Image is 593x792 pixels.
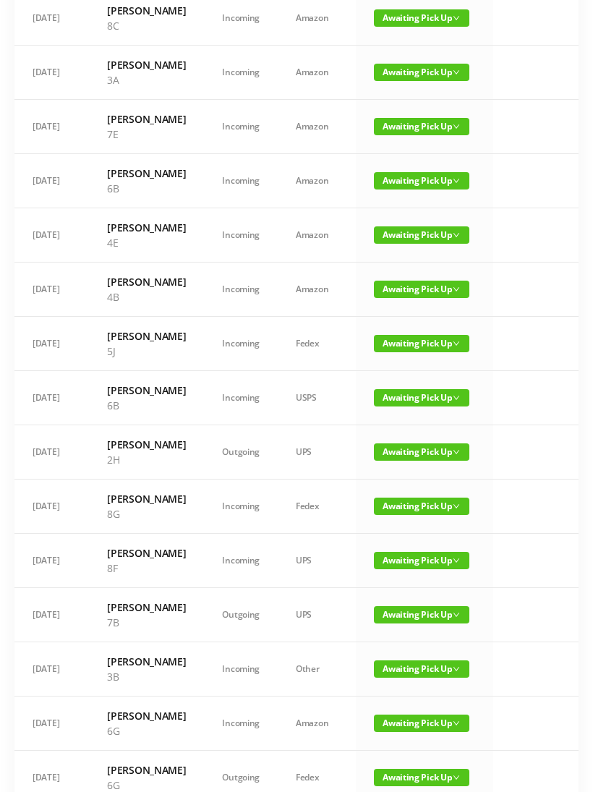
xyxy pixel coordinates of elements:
[14,480,89,534] td: [DATE]
[204,371,278,425] td: Incoming
[107,491,186,506] h6: [PERSON_NAME]
[107,545,186,561] h6: [PERSON_NAME]
[453,503,460,510] i: icon: down
[204,534,278,588] td: Incoming
[107,57,186,72] h6: [PERSON_NAME]
[374,172,469,190] span: Awaiting Pick Up
[453,448,460,456] i: icon: down
[107,615,186,630] p: 7B
[374,281,469,298] span: Awaiting Pick Up
[107,762,186,778] h6: [PERSON_NAME]
[107,181,186,196] p: 6B
[107,274,186,289] h6: [PERSON_NAME]
[374,64,469,81] span: Awaiting Pick Up
[14,154,89,208] td: [DATE]
[204,317,278,371] td: Incoming
[107,383,186,398] h6: [PERSON_NAME]
[204,263,278,317] td: Incoming
[107,654,186,669] h6: [PERSON_NAME]
[204,480,278,534] td: Incoming
[204,154,278,208] td: Incoming
[374,606,469,623] span: Awaiting Pick Up
[278,534,356,588] td: UPS
[107,437,186,452] h6: [PERSON_NAME]
[107,328,186,344] h6: [PERSON_NAME]
[204,425,278,480] td: Outgoing
[374,498,469,515] span: Awaiting Pick Up
[374,118,469,135] span: Awaiting Pick Up
[278,697,356,751] td: Amazon
[278,371,356,425] td: USPS
[107,220,186,235] h6: [PERSON_NAME]
[14,208,89,263] td: [DATE]
[453,231,460,239] i: icon: down
[107,708,186,723] h6: [PERSON_NAME]
[374,660,469,678] span: Awaiting Pick Up
[374,443,469,461] span: Awaiting Pick Up
[453,177,460,184] i: icon: down
[107,669,186,684] p: 3B
[14,425,89,480] td: [DATE]
[107,398,186,413] p: 6B
[453,69,460,76] i: icon: down
[107,600,186,615] h6: [PERSON_NAME]
[453,394,460,401] i: icon: down
[453,123,460,130] i: icon: down
[453,665,460,673] i: icon: down
[107,127,186,142] p: 7E
[374,552,469,569] span: Awaiting Pick Up
[107,506,186,521] p: 8G
[453,286,460,293] i: icon: down
[453,774,460,781] i: icon: down
[453,557,460,564] i: icon: down
[374,9,469,27] span: Awaiting Pick Up
[14,534,89,588] td: [DATE]
[107,723,186,738] p: 6G
[278,100,356,154] td: Amazon
[14,642,89,697] td: [DATE]
[107,452,186,467] p: 2H
[453,340,460,347] i: icon: down
[374,335,469,352] span: Awaiting Pick Up
[204,642,278,697] td: Incoming
[14,100,89,154] td: [DATE]
[107,344,186,359] p: 5J
[278,46,356,100] td: Amazon
[374,226,469,244] span: Awaiting Pick Up
[278,208,356,263] td: Amazon
[204,697,278,751] td: Incoming
[107,18,186,33] p: 8C
[278,642,356,697] td: Other
[374,769,469,786] span: Awaiting Pick Up
[107,166,186,181] h6: [PERSON_NAME]
[278,588,356,642] td: UPS
[14,371,89,425] td: [DATE]
[14,46,89,100] td: [DATE]
[374,715,469,732] span: Awaiting Pick Up
[453,611,460,618] i: icon: down
[107,111,186,127] h6: [PERSON_NAME]
[107,72,186,88] p: 3A
[204,46,278,100] td: Incoming
[14,317,89,371] td: [DATE]
[14,697,89,751] td: [DATE]
[453,14,460,22] i: icon: down
[278,425,356,480] td: UPS
[14,588,89,642] td: [DATE]
[107,235,186,250] p: 4E
[278,317,356,371] td: Fedex
[278,480,356,534] td: Fedex
[14,263,89,317] td: [DATE]
[107,3,186,18] h6: [PERSON_NAME]
[374,389,469,406] span: Awaiting Pick Up
[278,154,356,208] td: Amazon
[107,561,186,576] p: 8F
[204,208,278,263] td: Incoming
[453,720,460,727] i: icon: down
[278,263,356,317] td: Amazon
[204,100,278,154] td: Incoming
[204,588,278,642] td: Outgoing
[107,289,186,305] p: 4B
